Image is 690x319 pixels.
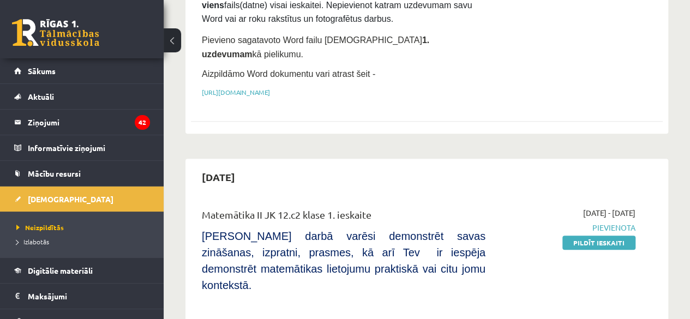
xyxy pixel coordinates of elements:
[14,84,150,109] a: Aktuāli
[583,207,635,219] span: [DATE] - [DATE]
[14,161,150,186] a: Mācību resursi
[16,223,64,232] span: Neizpildītās
[202,207,485,227] div: Matemātika II JK 12.c2 klase 1. ieskaite
[202,69,375,79] span: Aizpildāmo Word dokumentu vari atrast šeit -
[202,35,429,59] strong: 1. uzdevumam
[202,230,485,291] span: [PERSON_NAME] darbā varēsi demonstrēt savas zināšanas, izpratni, prasmes, kā arī Tev ir iespēja d...
[28,92,54,101] span: Aktuāli
[14,58,150,83] a: Sākums
[28,135,150,160] legend: Informatīvie ziņojumi
[16,237,153,246] a: Izlabotās
[202,1,224,10] strong: viens
[14,284,150,309] a: Maksājumi
[28,66,56,76] span: Sākums
[14,135,150,160] a: Informatīvie ziņojumi
[16,237,49,246] span: Izlabotās
[135,115,150,130] i: 42
[14,186,150,212] a: [DEMOGRAPHIC_DATA]
[562,236,635,250] a: Pildīt ieskaiti
[12,19,99,46] a: Rīgas 1. Tālmācības vidusskola
[28,110,150,135] legend: Ziņojumi
[28,284,150,309] legend: Maksājumi
[14,110,150,135] a: Ziņojumi42
[202,35,429,59] span: Pievieno sagatavoto Word failu [DEMOGRAPHIC_DATA] kā pielikumu.
[16,222,153,232] a: Neizpildītās
[202,88,270,97] a: [URL][DOMAIN_NAME]
[28,266,93,275] span: Digitālie materiāli
[28,194,113,204] span: [DEMOGRAPHIC_DATA]
[502,222,635,233] span: Pievienota
[28,168,81,178] span: Mācību resursi
[14,258,150,283] a: Digitālie materiāli
[191,164,246,190] h2: [DATE]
